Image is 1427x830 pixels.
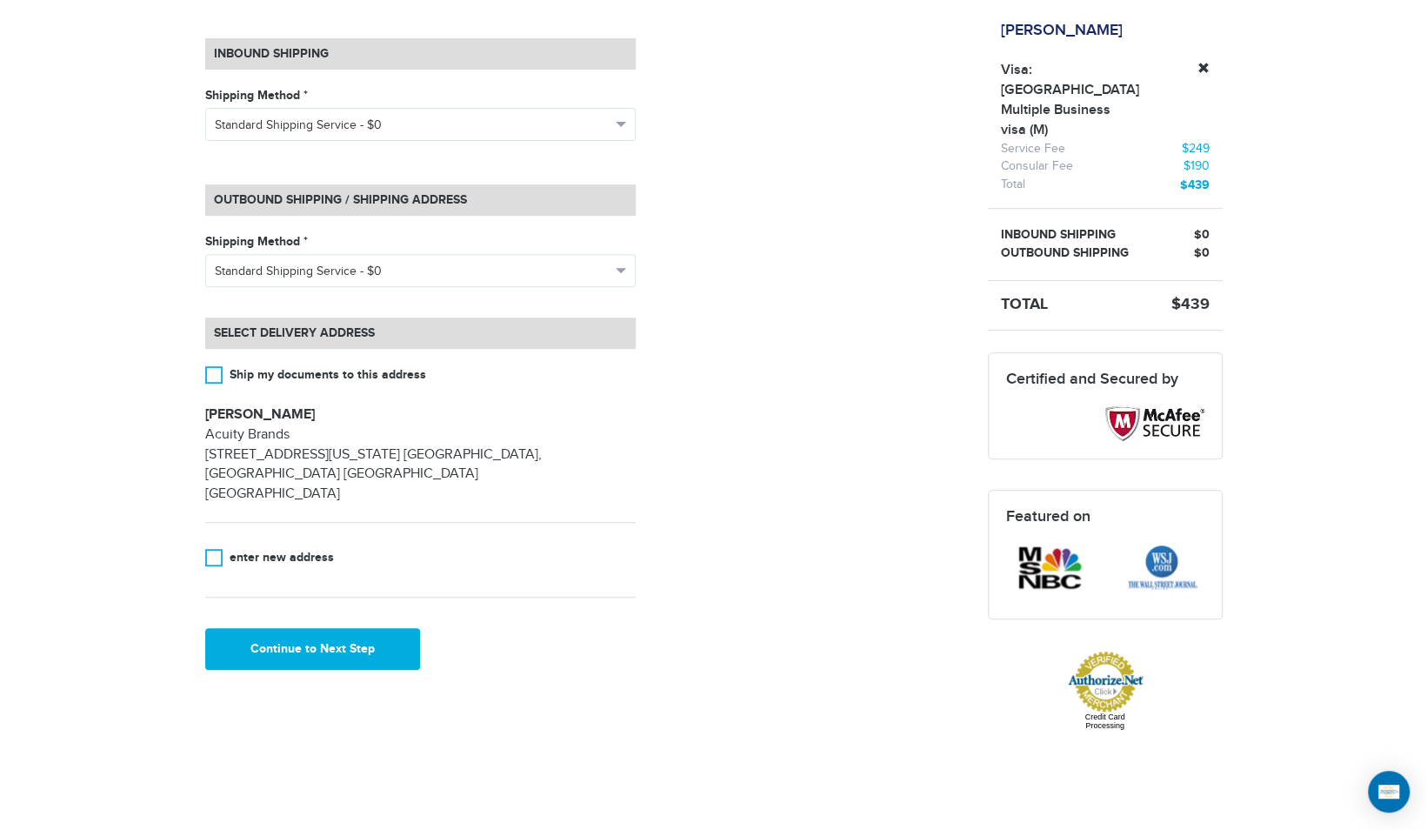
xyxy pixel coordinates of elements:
img: Mcaffee [1105,405,1204,441]
label: Shipping Method * [205,233,636,251]
button: Standard Shipping Service - $0 [205,254,636,287]
h5: Inbound shipping [1001,226,1131,241]
strong: $439 [1180,177,1210,192]
h4: Featured on [1006,508,1204,525]
strong: $439 [1171,295,1210,314]
span: Standard Shipping Service - $0 [215,263,610,280]
img: featured-msnbc.png [1006,543,1093,593]
div: Open Intercom Messenger [1368,771,1410,813]
strong: $0 [1194,245,1210,260]
strong: [PERSON_NAME] [205,406,315,423]
div: Consular Fee [1001,158,1131,176]
strong: Visa: [GEOGRAPHIC_DATA] Multiple Business visa (M) [1001,61,1131,141]
div: Service Fee [1001,141,1131,158]
h4: Select Delivery Address [205,318,636,349]
p: Acuity Brands [205,425,636,445]
div: Total [1001,177,1131,194]
button: Continue to Next Step [205,628,421,670]
label: enter new address [205,549,636,566]
img: Authorize.Net Merchant - Click to Verify [1066,650,1144,713]
div: [PERSON_NAME] [988,21,1136,40]
label: Ship my documents to this address [205,366,636,384]
h5: Total [988,297,1127,314]
button: Standard Shipping Service - $0 [205,108,636,141]
h4: Certified and Secured by [1006,371,1204,388]
label: Shipping Method * [205,87,636,104]
p: [STREET_ADDRESS][US_STATE] [GEOGRAPHIC_DATA], [GEOGRAPHIC_DATA] [GEOGRAPHIC_DATA] [205,445,636,485]
img: featured-wsj.png [1118,543,1205,593]
h5: Outbound shipping [1001,244,1131,259]
h4: Outbound Shipping / Shipping Address [205,184,636,216]
p: [GEOGRAPHIC_DATA] [205,485,636,505]
a: Credit Card Processing [1084,713,1124,730]
div: $249 [1157,141,1210,158]
h4: Inbound Shipping [205,38,636,70]
span: Standard Shipping Service - $0 [215,117,610,134]
strong: $0 [1194,227,1210,242]
div: $190 [1157,158,1210,176]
